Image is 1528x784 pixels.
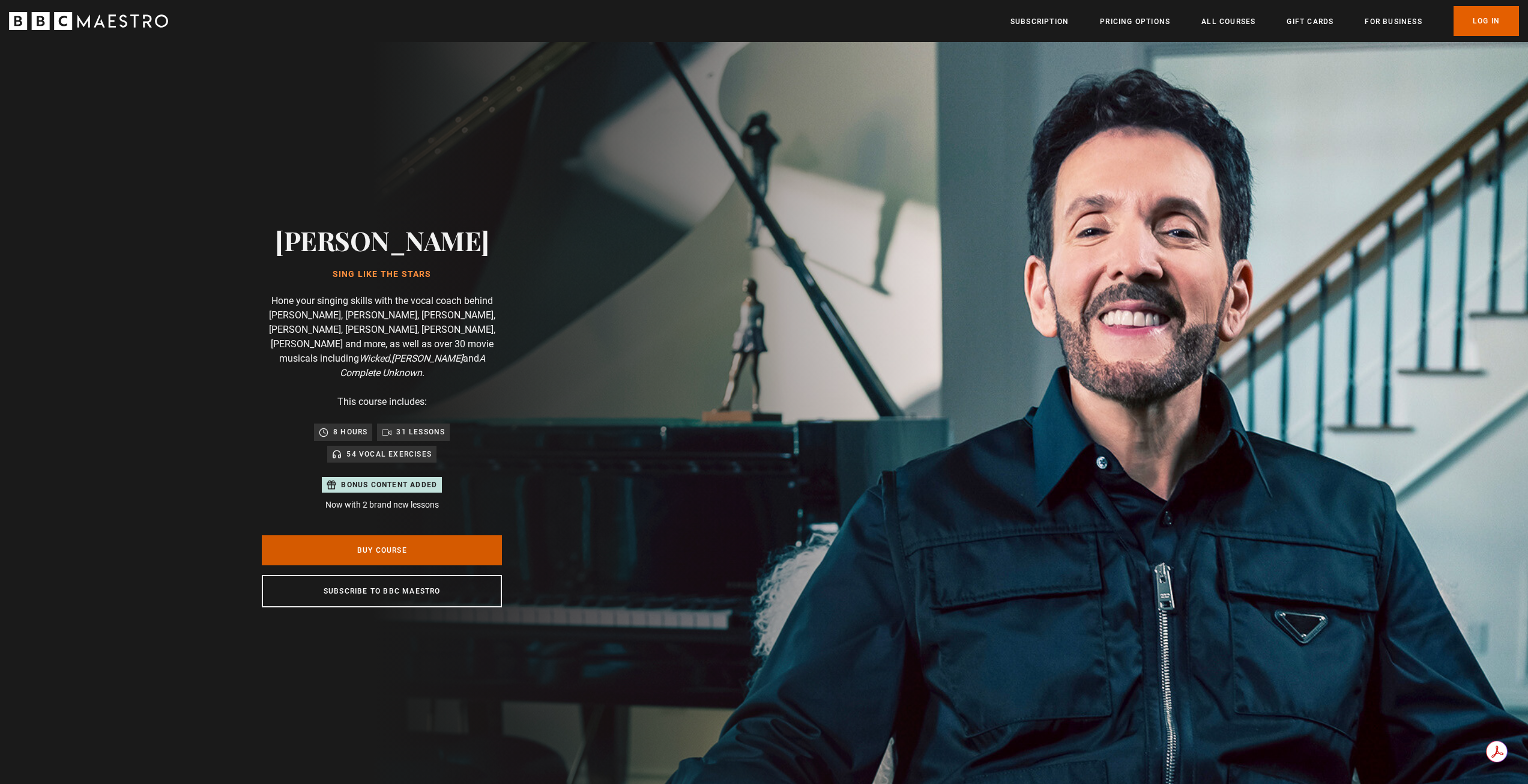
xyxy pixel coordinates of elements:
h2: [PERSON_NAME] [275,225,489,255]
p: 31 lessons [396,426,445,438]
a: Subscribe to BBC Maestro [262,575,502,607]
p: 8 hours [333,426,367,438]
a: Subscription [1010,16,1069,28]
p: 54 Vocal Exercises [346,448,432,460]
p: Now with 2 brand new lessons [322,499,442,511]
a: Gift Cards [1287,16,1333,28]
svg: BBC Maestro [9,12,168,30]
a: All Courses [1201,16,1255,28]
a: For business [1365,16,1422,28]
i: A Complete Unknown [340,353,485,378]
i: [PERSON_NAME] [391,353,463,364]
a: Buy Course [262,535,502,565]
i: Wicked [359,353,390,364]
p: This course includes: [337,395,427,409]
h1: Sing Like the Stars [275,270,489,279]
p: Hone your singing skills with the vocal coach behind [PERSON_NAME], [PERSON_NAME], [PERSON_NAME],... [262,294,502,380]
a: Log In [1454,6,1519,36]
p: Bonus content added [341,479,437,490]
a: Pricing Options [1100,16,1170,28]
nav: Primary [1010,6,1519,36]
